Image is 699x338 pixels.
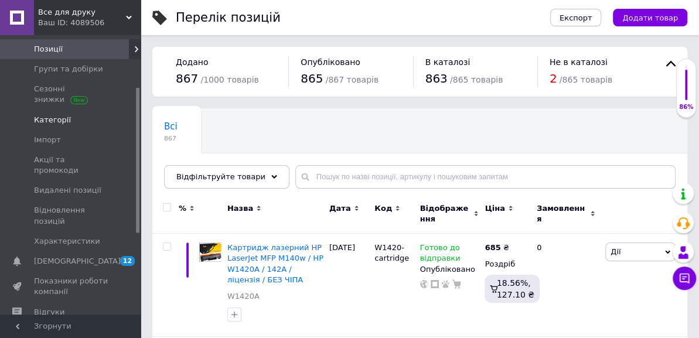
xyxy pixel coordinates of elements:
span: [DEMOGRAPHIC_DATA] [34,256,121,267]
span: Ціна [485,203,504,214]
span: Позиції [34,44,63,54]
span: Групи та добірки [34,64,103,74]
span: Відфільтруйте товари [176,172,265,181]
span: Видалені позиції [34,185,101,196]
div: Перелік позицій [176,12,281,24]
span: Категорії [34,115,71,125]
div: Опубліковано [420,264,479,275]
span: 867 [176,71,198,86]
span: Показники роботи компанії [34,276,108,297]
span: Характеристики [34,236,100,247]
span: Додано [176,57,208,67]
span: Готово до відправки [420,243,461,266]
a: W1420A [227,291,260,302]
input: Пошук по назві позиції, артикулу і пошуковим запитам [295,165,676,189]
div: ₴ [485,243,509,253]
span: / 1000 товарів [200,75,258,84]
span: 863 [425,71,448,86]
button: Експорт [550,9,602,26]
span: Відображення [420,203,471,224]
span: Назва [227,203,253,214]
span: Додати товар [622,13,678,22]
span: Імпорт [34,135,61,145]
span: Всі [164,121,178,132]
span: Дії [611,247,620,256]
span: / 867 товарів [326,75,379,84]
div: 0 [530,234,602,337]
div: [DATE] [326,234,371,337]
div: Ваш ID: 4089506 [38,18,141,28]
span: В каталозі [425,57,470,67]
span: 18.56%, 127.10 ₴ [497,278,534,299]
span: W1420-cartridge [374,243,409,262]
span: Відновлення позицій [34,205,108,226]
span: 12 [120,256,135,266]
b: 685 [485,243,500,252]
img: Картридж лазерный HP LaserJet MFP M140w / HP W1420A / 142A / лицензия / БЕЗ ЧИПА [199,243,221,262]
button: Чат з покупцем [673,267,696,290]
button: Додати товар [613,9,687,26]
span: Дата [329,203,351,214]
div: 86% [677,103,695,111]
span: Опубліковано [301,57,360,67]
span: % [179,203,186,214]
span: Код [374,203,392,214]
span: Експорт [560,13,592,22]
span: 867 [164,134,178,143]
span: Відгуки [34,307,64,317]
span: Все для друку [38,7,126,18]
span: 865 [301,71,323,86]
span: Не в каталозі [550,57,608,67]
span: Сезонні знижки [34,84,108,105]
span: / 865 товарів [450,75,503,84]
div: Роздріб [485,259,527,269]
span: 2 [550,71,557,86]
span: Замовлення [537,203,587,224]
span: Акції та промокоди [34,155,108,176]
span: / 865 товарів [560,75,612,84]
a: Картридж лазерний HP LaserJet MFP M140w / HP W1420A / 142A / ліцензія / БЕЗ ЧІПА [227,243,323,284]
